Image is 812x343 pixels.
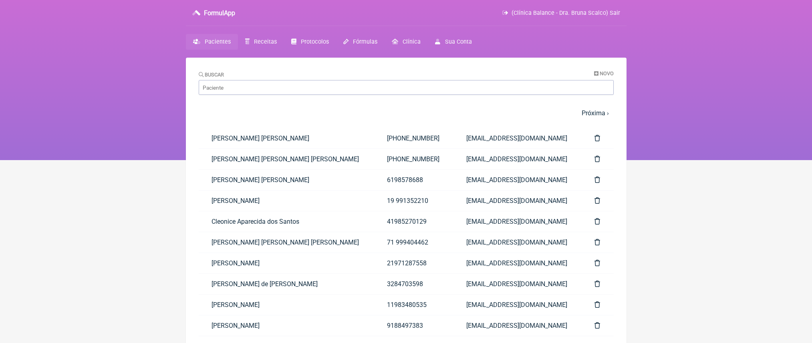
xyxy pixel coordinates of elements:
a: 71 999404462 [374,232,453,253]
span: Fórmulas [353,38,377,45]
span: Sua Conta [445,38,472,45]
a: [PERSON_NAME] [199,191,374,211]
a: 11983480535 [374,295,453,315]
span: Clínica [403,38,421,45]
a: [EMAIL_ADDRESS][DOMAIN_NAME] [453,274,582,294]
a: [EMAIL_ADDRESS][DOMAIN_NAME] [453,315,582,336]
span: Novo [600,70,614,76]
a: [PERSON_NAME] [199,253,374,273]
a: 21971287558 [374,253,453,273]
a: 3284703598 [374,274,453,294]
a: [EMAIL_ADDRESS][DOMAIN_NAME] [453,253,582,273]
a: Receitas [238,34,284,50]
a: Sua Conta [428,34,479,50]
a: Próxima › [582,109,609,117]
a: [EMAIL_ADDRESS][DOMAIN_NAME] [453,149,582,169]
span: Protocolos [301,38,329,45]
a: 41985270129 [374,211,453,232]
a: Cleonice Aparecida dos Santos [199,211,374,232]
a: Novo [594,70,614,76]
span: Receitas [254,38,277,45]
span: (Clínica Balance - Dra. Bruna Scalco) Sair [512,10,620,16]
a: 9188497383 [374,315,453,336]
a: Fórmulas [336,34,385,50]
a: (Clínica Balance - Dra. Bruna Scalco) Sair [502,10,620,16]
a: [PHONE_NUMBER] [374,149,453,169]
a: [PERSON_NAME] [PERSON_NAME] [PERSON_NAME] [199,232,374,253]
a: 6198578688 [374,170,453,190]
label: Buscar [199,72,224,78]
a: [PERSON_NAME] [PERSON_NAME] [PERSON_NAME] [199,149,374,169]
a: Clínica [385,34,428,50]
span: Pacientes [205,38,231,45]
a: [EMAIL_ADDRESS][DOMAIN_NAME] [453,191,582,211]
a: [EMAIL_ADDRESS][DOMAIN_NAME] [453,170,582,190]
a: [PHONE_NUMBER] [374,128,453,148]
a: [PERSON_NAME] [199,295,374,315]
a: [EMAIL_ADDRESS][DOMAIN_NAME] [453,232,582,253]
h3: FormulApp [204,9,235,17]
input: Paciente [199,80,614,95]
a: [EMAIL_ADDRESS][DOMAIN_NAME] [453,295,582,315]
nav: pager [199,104,614,122]
a: [EMAIL_ADDRESS][DOMAIN_NAME] [453,211,582,232]
a: [PERSON_NAME] [PERSON_NAME] [199,170,374,190]
a: [PERSON_NAME] [PERSON_NAME] [199,128,374,148]
a: 19 991352210 [374,191,453,211]
a: [PERSON_NAME] de [PERSON_NAME] [199,274,374,294]
a: [PERSON_NAME] [199,315,374,336]
a: [EMAIL_ADDRESS][DOMAIN_NAME] [453,128,582,148]
a: Protocolos [284,34,336,50]
a: Pacientes [186,34,238,50]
